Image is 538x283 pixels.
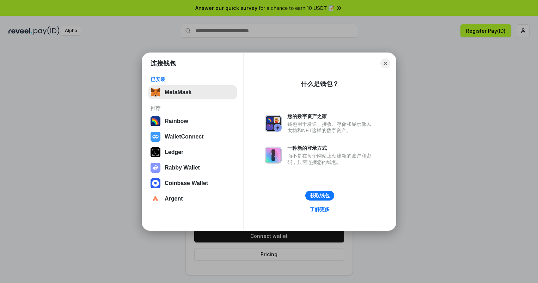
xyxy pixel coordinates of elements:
button: Coinbase Wallet [148,176,237,190]
img: svg+xml,%3Csvg%20xmlns%3D%22http%3A%2F%2Fwww.w3.org%2F2000%2Fsvg%22%20fill%3D%22none%22%20viewBox... [265,147,282,164]
div: Coinbase Wallet [165,180,208,186]
button: 获取钱包 [305,191,334,201]
img: svg+xml,%3Csvg%20xmlns%3D%22http%3A%2F%2Fwww.w3.org%2F2000%2Fsvg%22%20fill%3D%22none%22%20viewBox... [151,163,160,173]
img: svg+xml,%3Csvg%20width%3D%2228%22%20height%3D%2228%22%20viewBox%3D%220%200%2028%2028%22%20fill%3D... [151,194,160,204]
div: 获取钱包 [310,192,330,199]
div: Rainbow [165,118,188,124]
div: 钱包用于发送、接收、存储和显示像以太坊和NFT这样的数字资产。 [287,121,375,134]
img: svg+xml,%3Csvg%20width%3D%2228%22%20height%3D%2228%22%20viewBox%3D%220%200%2028%2028%22%20fill%3D... [151,132,160,142]
img: svg+xml,%3Csvg%20width%3D%2228%22%20height%3D%2228%22%20viewBox%3D%220%200%2028%2028%22%20fill%3D... [151,178,160,188]
img: svg+xml,%3Csvg%20xmlns%3D%22http%3A%2F%2Fwww.w3.org%2F2000%2Fsvg%22%20width%3D%2228%22%20height%3... [151,147,160,157]
div: 已安装 [151,76,235,82]
div: 一种新的登录方式 [287,145,375,151]
div: 您的数字资产之家 [287,113,375,119]
button: MetaMask [148,85,237,99]
div: WalletConnect [165,134,204,140]
img: svg+xml,%3Csvg%20width%3D%22120%22%20height%3D%22120%22%20viewBox%3D%220%200%20120%20120%22%20fil... [151,116,160,126]
button: WalletConnect [148,130,237,144]
div: Argent [165,196,183,202]
div: 推荐 [151,105,235,111]
a: 了解更多 [306,205,334,214]
div: Rabby Wallet [165,165,200,171]
div: 什么是钱包？ [301,80,339,88]
img: svg+xml,%3Csvg%20fill%3D%22none%22%20height%3D%2233%22%20viewBox%3D%220%200%2035%2033%22%20width%... [151,87,160,97]
button: Argent [148,192,237,206]
div: Ledger [165,149,183,155]
button: Rainbow [148,114,237,128]
img: svg+xml,%3Csvg%20xmlns%3D%22http%3A%2F%2Fwww.w3.org%2F2000%2Fsvg%22%20fill%3D%22none%22%20viewBox... [265,115,282,132]
button: Close [380,59,390,68]
div: MetaMask [165,89,191,96]
button: Ledger [148,145,237,159]
div: 而不是在每个网站上创建新的账户和密码，只需连接您的钱包。 [287,153,375,165]
div: 了解更多 [310,206,330,213]
h1: 连接钱包 [151,59,176,68]
button: Rabby Wallet [148,161,237,175]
